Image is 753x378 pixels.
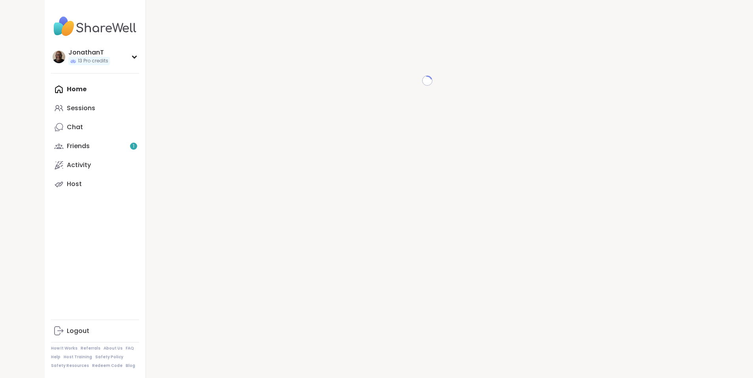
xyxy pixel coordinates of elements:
[104,346,123,351] a: About Us
[51,13,139,40] img: ShareWell Nav Logo
[64,354,92,360] a: Host Training
[51,363,89,369] a: Safety Resources
[78,58,108,64] span: 13 Pro credits
[67,104,95,113] div: Sessions
[133,143,134,150] span: 1
[67,142,90,150] div: Friends
[51,346,77,351] a: How It Works
[126,363,135,369] a: Blog
[51,156,139,175] a: Activity
[51,322,139,340] a: Logout
[95,354,123,360] a: Safety Policy
[126,346,134,351] a: FAQ
[51,354,60,360] a: Help
[51,118,139,137] a: Chat
[51,137,139,156] a: Friends1
[92,363,123,369] a: Redeem Code
[51,99,139,118] a: Sessions
[67,123,83,132] div: Chat
[53,51,65,63] img: JonathanT
[67,161,91,169] div: Activity
[67,180,82,188] div: Host
[68,48,110,57] div: JonathanT
[67,327,89,335] div: Logout
[81,346,100,351] a: Referrals
[51,175,139,194] a: Host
